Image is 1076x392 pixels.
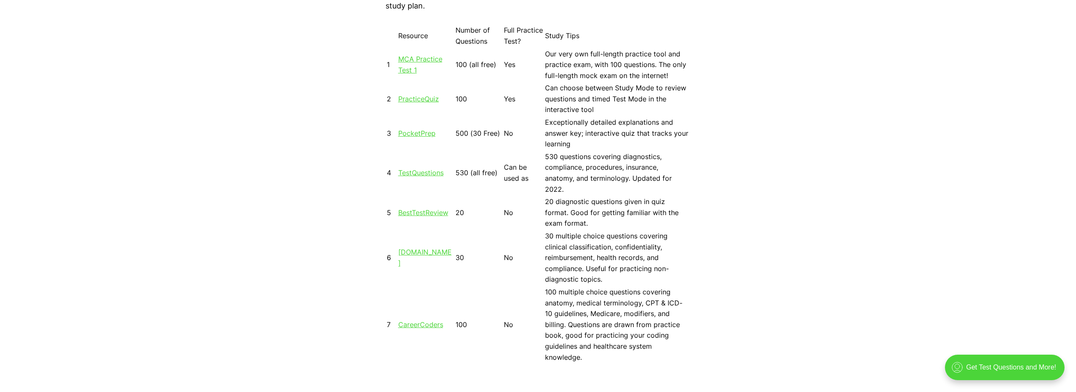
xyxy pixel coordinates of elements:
td: 4 [386,151,397,195]
td: 500 (30 Free) [455,117,503,150]
td: Resource [398,25,454,47]
td: 7 [386,286,397,363]
td: No [503,196,544,230]
a: PracticeQuiz [398,95,439,103]
td: 20 [455,196,503,230]
td: Number of Questions [455,25,503,47]
td: 3 [386,117,397,150]
a: PocketPrep [398,129,436,137]
a: BestTestReview [398,208,448,217]
td: 30 [455,230,503,286]
a: TestQuestions [398,168,444,177]
td: 530 (all free) [455,151,503,195]
td: Yes [503,48,544,82]
td: 6 [386,230,397,286]
td: 100 [455,82,503,116]
td: No [503,286,544,363]
td: Can be used as [503,151,544,195]
td: 30 multiple choice questions covering clinical classification, confidentiality, reimbursement, he... [545,230,690,286]
td: Yes [503,82,544,116]
a: MCA Practice Test 1 [398,55,442,74]
td: Exceptionally detailed explanations and answer key; interactive quiz that tracks your learning [545,117,690,150]
td: 100 [455,286,503,363]
td: 20 diagnostic questions given in quiz format. Good for getting familiar with the exam format. [545,196,690,230]
td: 100 (all free) [455,48,503,82]
iframe: portal-trigger [938,350,1076,392]
td: Full Practice Test? [503,25,544,47]
td: Study Tips [545,25,690,47]
td: Can choose between Study Mode to review questions and timed Test Mode in the interactive tool [545,82,690,116]
a: CareerCoders [398,320,443,329]
td: 530 questions covering diagnostics, compliance, procedures, insurance, anatomy, and terminology. ... [545,151,690,195]
a: [DOMAIN_NAME] [398,248,452,267]
td: 100 multiple choice questions covering anatomy, medical terminology, CPT & ICD-10 guidelines, Med... [545,286,690,363]
td: 5 [386,196,397,230]
td: No [503,117,544,150]
td: 1 [386,48,397,82]
td: No [503,230,544,286]
td: 2 [386,82,397,116]
td: Our very own full-length practice tool and practice exam, with 100 questions. The only full-lengt... [545,48,690,82]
